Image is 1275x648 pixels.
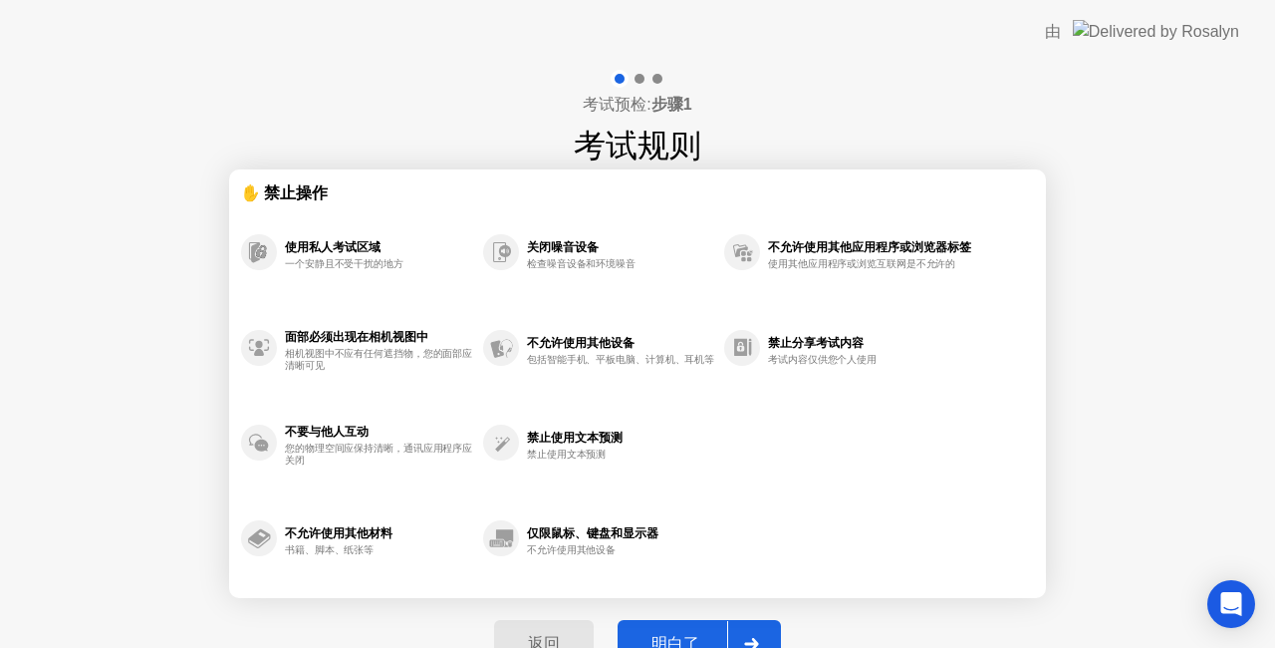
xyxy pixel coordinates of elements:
div: 关闭噪音设备 [527,240,714,254]
div: 您的物理空间应保持清晰，通讯应用程序应关闭 [285,443,473,467]
h1: 考试规则 [574,122,701,169]
img: Delivered by Rosalyn [1073,20,1239,43]
div: 禁止使用文本预测 [527,449,714,461]
div: 书籍、脚本、纸张等 [285,544,473,556]
div: Open Intercom Messenger [1207,580,1255,628]
div: 不允许使用其他材料 [285,526,473,540]
div: 不要与他人互动 [285,425,473,439]
div: 由 [1045,20,1061,44]
div: 禁止分享考试内容 [768,336,971,350]
div: 检查噪音设备和环境噪音 [527,258,714,270]
div: 不允许使用其他设备 [527,544,714,556]
div: 禁止使用文本预测 [527,431,714,445]
div: 面部必须出现在相机视图中 [285,330,473,344]
div: 一个安静且不受干扰的地方 [285,258,473,270]
div: 使用其他应用程序或浏览互联网是不允许的 [768,258,956,270]
div: 考试内容仅供您个人使用 [768,354,956,366]
div: 包括智能手机、平板电脑、计算机、耳机等 [527,354,714,366]
div: ✋ 禁止操作 [241,181,981,204]
h4: 考试预检: [583,93,691,117]
b: 步骤1 [651,96,692,113]
div: 不允许使用其他应用程序或浏览器标签 [768,240,971,254]
div: 相机视图中不应有任何遮挡物，您的面部应清晰可见 [285,348,473,372]
div: 不允许使用其他设备 [527,336,714,350]
div: 仅限鼠标、键盘和显示器 [527,526,714,540]
div: 使用私人考试区域 [285,240,473,254]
